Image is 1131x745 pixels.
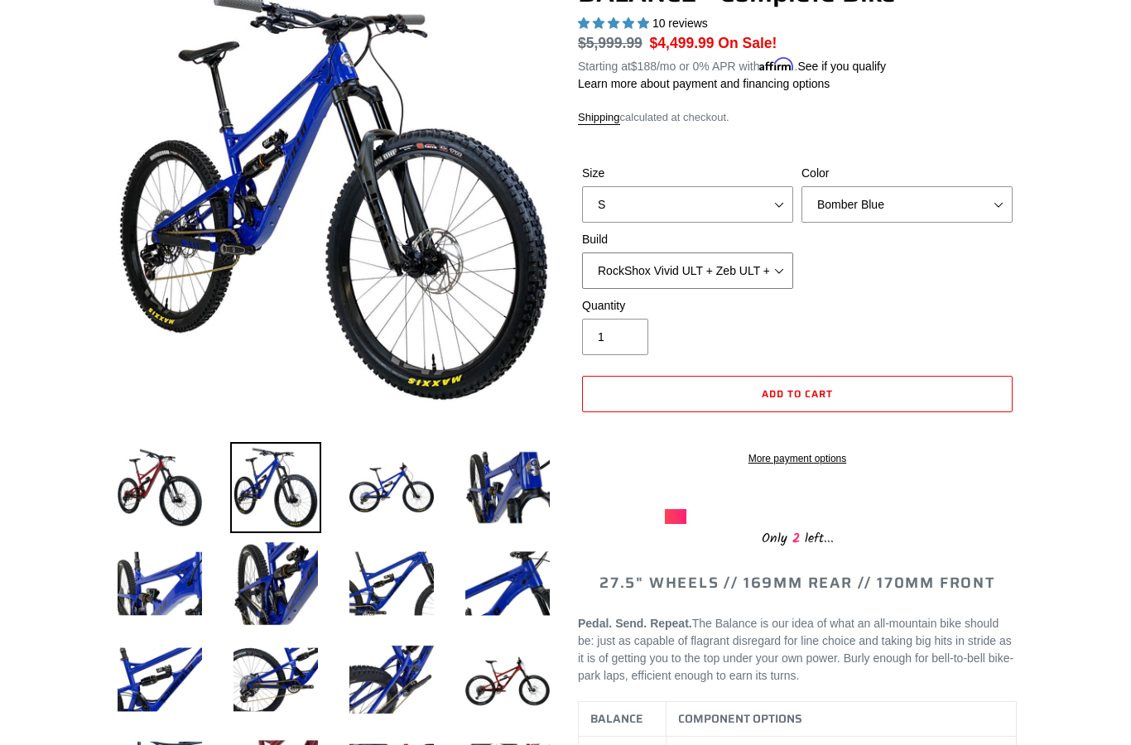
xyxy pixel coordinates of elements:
[582,165,793,182] label: Size
[346,538,437,629] img: Load image into Gallery viewer, BALANCE - Complete Bike
[114,538,205,629] img: Load image into Gallery viewer, BALANCE - Complete Bike
[230,538,321,629] img: Load image into Gallery viewer, BALANCE - Complete Bike
[578,54,886,75] p: Starting at /mo or 0% APR with .
[582,231,793,248] label: Build
[578,617,692,630] b: Pedal. Send. Repeat.
[578,77,830,90] a: Learn more about payment and financing options
[578,109,1017,126] div: calculated at checkout.
[462,538,553,629] img: Load image into Gallery viewer, BALANCE - Complete Bike
[462,442,553,533] img: Load image into Gallery viewer, BALANCE - Complete Bike
[797,60,886,73] a: See if you qualify - Learn more about Affirm Financing (opens in modal)
[582,297,793,315] label: Quantity
[346,442,437,533] img: Load image into Gallery viewer, BALANCE - Complete Bike
[578,35,643,51] s: $5,999.99
[578,111,620,125] a: Shipping
[230,634,321,725] img: Load image into Gallery viewer, BALANCE - Complete Bike
[114,634,205,725] img: Load image into Gallery viewer, BALANCE - Complete Bike
[759,57,794,71] span: Affirm
[718,32,777,54] span: On Sale!
[582,451,1013,466] a: More payment options
[652,17,708,30] span: 10 reviews
[114,442,205,533] img: Load image into Gallery viewer, BALANCE - Complete Bike
[578,574,1017,593] h2: 27.5" WHEELS // 169MM REAR // 170MM FRONT
[762,386,833,401] span: Add to cart
[667,701,1017,736] th: COMPONENT OPTIONS
[787,528,805,549] span: 2
[578,615,1017,685] p: The Balance is our idea of what an all-mountain bike should be: just as capable of flagrant disre...
[578,17,652,30] span: 5.00 stars
[650,35,715,51] span: $4,499.99
[582,376,1013,412] button: Add to cart
[801,165,1013,182] label: Color
[230,442,321,533] img: Load image into Gallery viewer, BALANCE - Complete Bike
[462,634,553,725] img: Load image into Gallery viewer, BALANCE - Complete Bike
[346,634,437,725] img: Load image into Gallery viewer, BALANCE - Complete Bike
[665,524,930,550] div: Only left...
[631,60,657,73] span: $188
[579,701,667,736] th: BALANCE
